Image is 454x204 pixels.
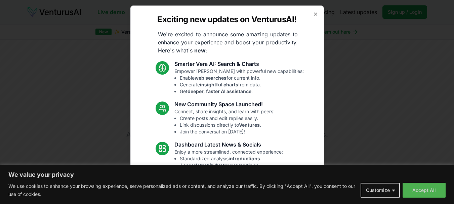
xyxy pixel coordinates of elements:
[157,14,296,25] h2: Exciting new updates on VenturusAI!
[180,128,275,135] li: Join the conversation [DATE]!
[188,88,251,94] strong: deeper, faster AI assistance
[188,169,243,174] strong: trending relevant social
[195,75,226,80] strong: web searches
[200,81,238,87] strong: insightful charts
[174,140,283,148] h3: Dashboard Latest News & Socials
[229,155,260,161] strong: introductions
[180,195,278,202] li: Resolved Vera chart loading issue.
[174,68,304,94] p: Empower [PERSON_NAME] with powerful new capabilities:
[196,162,243,168] strong: latest industry news
[194,47,206,53] strong: new
[174,180,278,189] h3: Fixes and UI Polish
[180,121,275,128] li: Link discussions directly to .
[180,74,304,81] li: Enable for current info.
[153,30,303,54] p: We're excited to announce some amazing updates to enhance your experience and boost your producti...
[180,168,283,175] li: See topics.
[180,115,275,121] li: Create posts and edit replies easily.
[180,155,283,162] li: Standardized analysis .
[180,88,304,94] li: Get .
[174,148,283,175] p: Enjoy a more streamlined, connected experience:
[174,59,304,68] h3: Smarter Vera AI: Search & Charts
[174,108,275,135] p: Connect, share insights, and learn with peers:
[180,81,304,88] li: Generate from data.
[174,100,275,108] h3: New Community Space Launched!
[239,122,260,127] strong: Ventures
[180,162,283,168] li: Access articles.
